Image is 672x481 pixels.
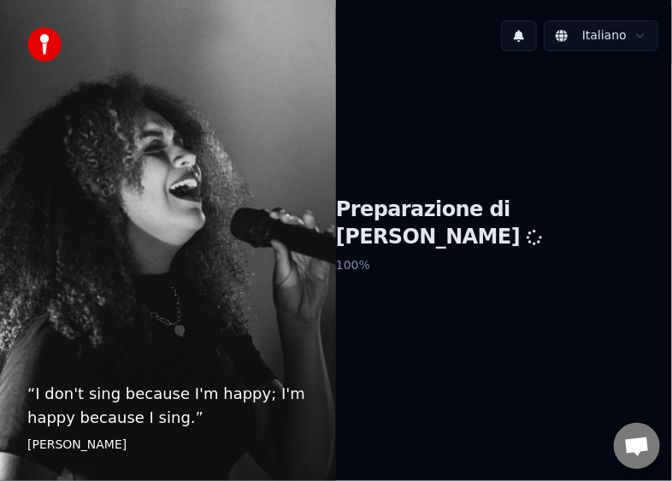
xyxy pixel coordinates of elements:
[27,27,62,62] img: youka
[336,197,672,251] h1: Preparazione di [PERSON_NAME]
[27,382,309,430] p: “ I don't sing because I'm happy; I'm happy because I sing. ”
[336,250,672,281] p: 100 %
[614,423,660,469] div: Aprire la chat
[27,437,309,454] footer: [PERSON_NAME]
